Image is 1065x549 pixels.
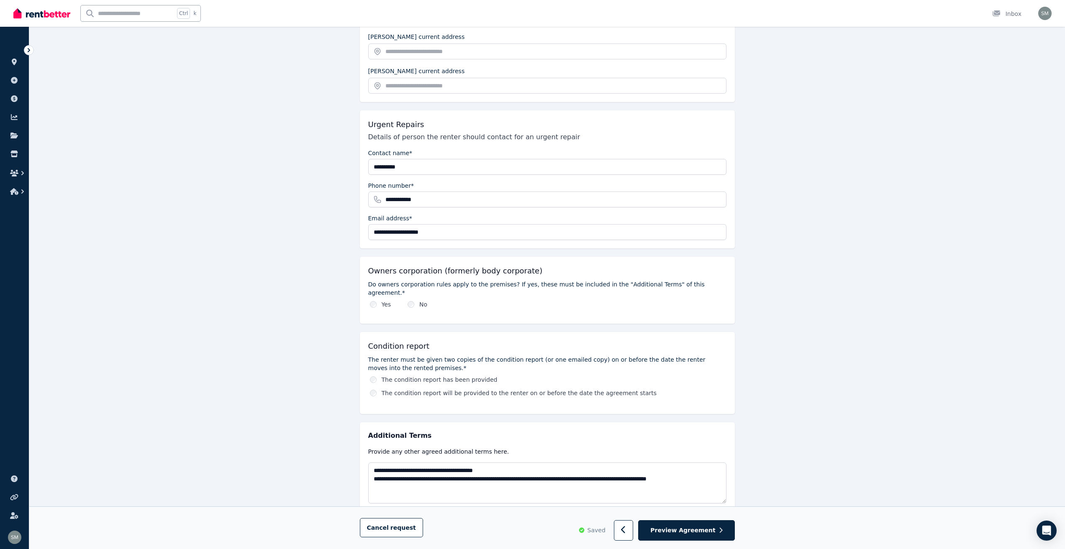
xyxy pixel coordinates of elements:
span: Cancel [367,525,416,531]
span: k [193,10,196,17]
label: Contact name* [368,149,413,157]
span: Additional Terms [368,431,432,441]
img: Susan Mann [1038,7,1052,20]
label: Do owners corporation rules apply to the premises? If yes, these must be included in the "Additio... [368,280,726,297]
label: Email address* [368,214,412,222]
label: No [419,300,427,309]
div: Open Intercom Messenger [1037,521,1057,541]
label: Yes [382,300,391,309]
img: Susan Mann [8,531,21,544]
h5: Urgent Repairs [368,119,424,130]
label: [PERSON_NAME] current address [368,33,465,40]
div: Inbox [992,10,1021,18]
span: Ctrl [177,8,190,19]
button: Cancelrequest [360,518,423,538]
span: Preview Agreement [650,526,715,535]
label: [PERSON_NAME] current address [368,68,465,74]
h5: Owners corporation (formerly body corporate) [368,265,543,277]
h5: Condition report [368,340,430,352]
p: Provide any other agreed additional terms here. [368,447,726,456]
img: RentBetter [13,7,70,20]
span: Saved [588,526,606,535]
label: Phone number* [368,181,414,190]
p: Details of person the renter should contact for an urgent repair [368,132,726,142]
label: The renter must be given two copies of the condition report (or one emailed copy) on or before th... [368,355,726,372]
span: request [390,524,416,532]
label: The condition report will be provided to the renter on or before the date the agreement starts [382,389,657,397]
button: Preview Agreement [638,521,734,541]
label: The condition report has been provided [382,375,498,384]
